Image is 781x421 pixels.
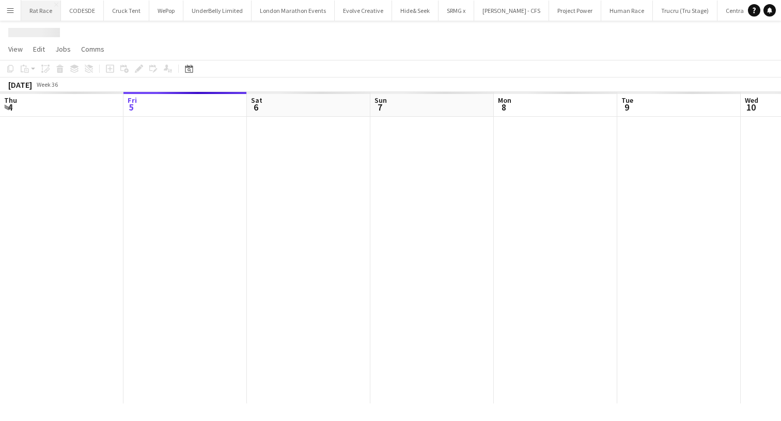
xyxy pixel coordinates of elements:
[4,96,17,105] span: Thu
[474,1,549,21] button: [PERSON_NAME] - CFS
[374,96,387,105] span: Sun
[77,42,108,56] a: Comms
[8,44,23,54] span: View
[249,101,262,113] span: 6
[743,101,758,113] span: 10
[126,101,137,113] span: 5
[55,44,71,54] span: Jobs
[61,1,104,21] button: CODESDE
[439,1,474,21] button: SRMG x
[745,96,758,105] span: Wed
[3,101,17,113] span: 4
[549,1,601,21] button: Project Power
[621,96,633,105] span: Tue
[8,80,32,90] div: [DATE]
[335,1,392,21] button: Evolve Creative
[81,44,104,54] span: Comms
[496,101,511,113] span: 8
[252,1,335,21] button: London Marathon Events
[392,1,439,21] button: Hide& Seek
[653,1,717,21] button: Trucru (Tru Stage)
[620,101,633,113] span: 9
[29,42,49,56] a: Edit
[51,42,75,56] a: Jobs
[183,1,252,21] button: UnderBelly Limited
[104,1,149,21] button: Cruck Tent
[33,44,45,54] span: Edit
[21,1,61,21] button: Rat Race
[498,96,511,105] span: Mon
[149,1,183,21] button: WePop
[34,81,60,88] span: Week 36
[373,101,387,113] span: 7
[717,1,773,21] button: Central Fusion
[251,96,262,105] span: Sat
[601,1,653,21] button: Human Race
[128,96,137,105] span: Fri
[4,42,27,56] a: View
